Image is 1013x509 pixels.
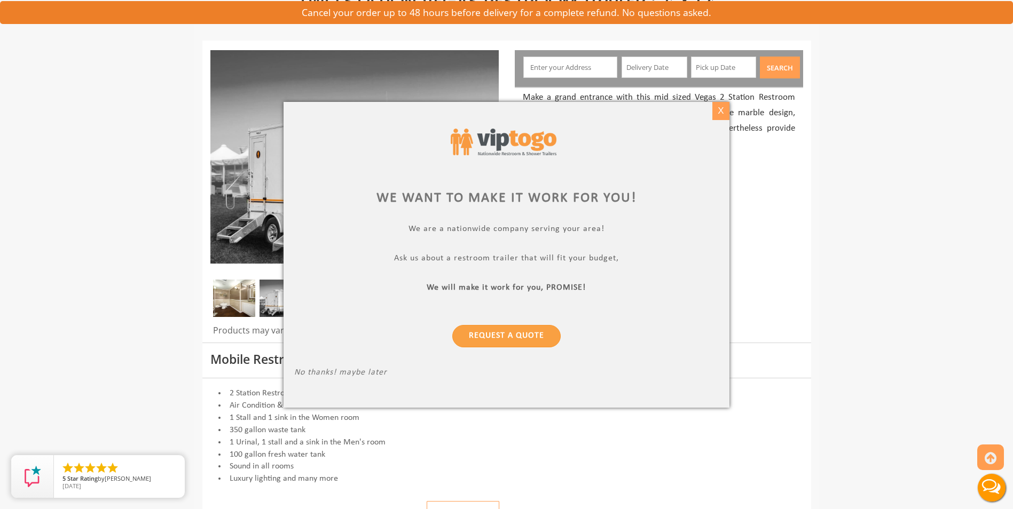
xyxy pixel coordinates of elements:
li:  [73,462,85,474]
p: Ask us about a restroom trailer that will fit your budget, [294,253,719,265]
div: We want to make it work for you! [294,188,719,208]
span: [PERSON_NAME] [105,474,151,482]
p: We are a nationwide company serving your area! [294,224,719,236]
span: [DATE] [62,482,81,490]
img: Review Rating [22,466,43,487]
span: 5 [62,474,66,482]
p: No thanks! maybe later [294,367,719,379]
img: viptogo logo [451,129,557,156]
b: We will make it work for you, PROMISE! [427,283,586,291]
a: Request a Quote [452,324,561,347]
span: Star Rating [67,474,98,482]
li:  [95,462,108,474]
span: by [62,475,176,483]
li:  [106,462,119,474]
li:  [61,462,74,474]
button: Live Chat [970,466,1013,509]
li:  [84,462,97,474]
div: X [713,102,729,120]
